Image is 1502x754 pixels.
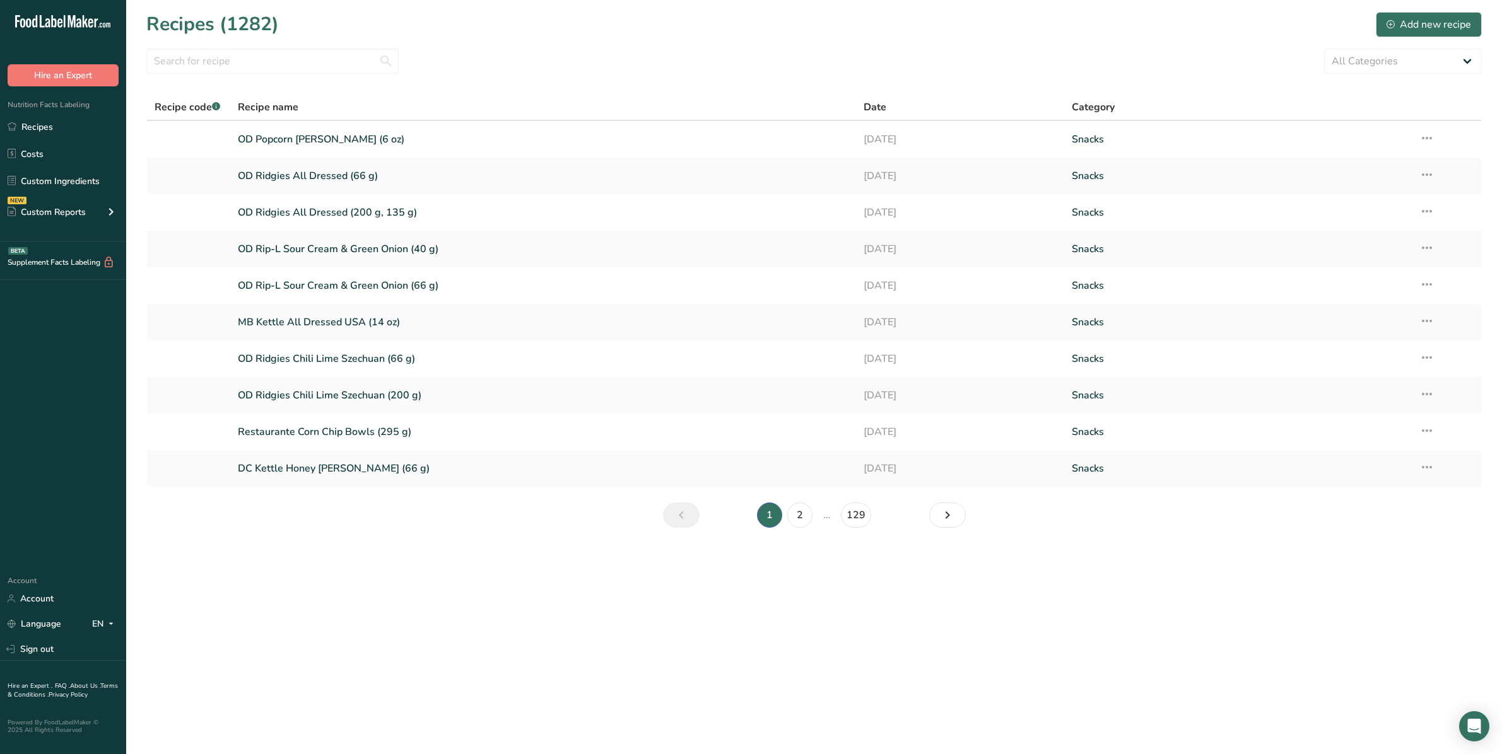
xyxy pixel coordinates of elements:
[841,502,871,528] a: Page 129.
[864,455,1057,482] a: [DATE]
[864,100,886,115] span: Date
[864,419,1057,445] a: [DATE]
[8,197,26,204] div: NEW
[864,163,1057,189] a: [DATE]
[1072,382,1404,409] a: Snacks
[8,681,52,690] a: Hire an Expert .
[70,681,100,690] a: About Us .
[1072,100,1115,115] span: Category
[864,309,1057,335] a: [DATE]
[1072,455,1404,482] a: Snacks
[864,199,1057,226] a: [DATE]
[864,236,1057,262] a: [DATE]
[8,64,119,86] button: Hire an Expert
[787,502,813,528] a: Page 2.
[238,126,848,153] a: OD Popcorn [PERSON_NAME] (6 oz)
[238,455,848,482] a: DC Kettle Honey [PERSON_NAME] (66 g)
[238,382,848,409] a: OD Ridgies Chili Lime Szechuan (200 g)
[864,126,1057,153] a: [DATE]
[238,100,298,115] span: Recipe name
[864,345,1057,372] a: [DATE]
[55,681,70,690] a: FAQ .
[146,10,279,38] h1: Recipes (1282)
[238,163,848,189] a: OD Ridgies All Dressed (66 g)
[8,719,119,734] div: Powered By FoodLabelMaker © 2025 All Rights Reserved
[238,199,848,226] a: OD Ridgies All Dressed (200 g, 135 g)
[929,502,966,528] a: Next page
[1072,272,1404,299] a: Snacks
[1376,12,1482,37] button: Add new recipe
[1072,126,1404,153] a: Snacks
[864,382,1057,409] a: [DATE]
[1072,419,1404,445] a: Snacks
[238,309,848,335] a: MB Kettle All Dressed USA (14 oz)
[8,247,28,255] div: BETA
[238,272,848,299] a: OD Rip-L Sour Cream & Green Onion (66 g)
[8,206,86,219] div: Custom Reports
[1072,199,1404,226] a: Snacks
[238,236,848,262] a: OD Rip-L Sour Cream & Green Onion (40 g)
[8,681,118,699] a: Terms & Conditions .
[146,49,399,74] input: Search for recipe
[1072,309,1404,335] a: Snacks
[663,502,700,528] a: Previous page
[1072,345,1404,372] a: Snacks
[238,419,848,445] a: Restaurante Corn Chip Bowls (295 g)
[1072,163,1404,189] a: Snacks
[155,100,220,114] span: Recipe code
[49,690,88,699] a: Privacy Policy
[1072,236,1404,262] a: Snacks
[92,617,119,632] div: EN
[1387,17,1471,32] div: Add new recipe
[864,272,1057,299] a: [DATE]
[8,613,61,635] a: Language
[238,345,848,372] a: OD Ridgies Chili Lime Szechuan (66 g)
[1459,711,1489,741] div: Open Intercom Messenger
